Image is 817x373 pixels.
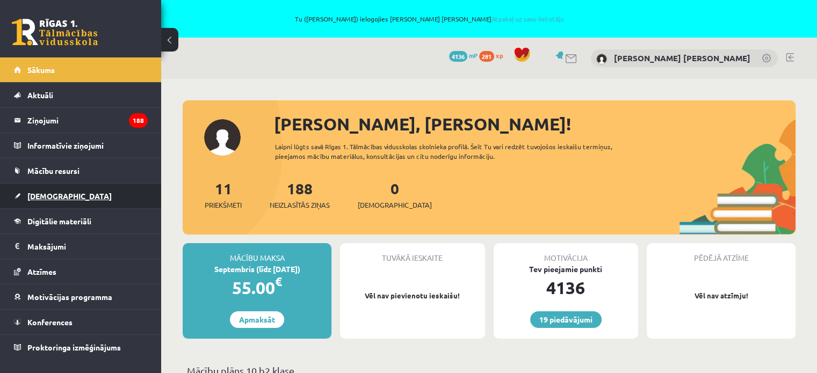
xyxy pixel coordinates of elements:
span: Atzīmes [27,267,56,276]
span: Sākums [27,65,55,75]
a: [DEMOGRAPHIC_DATA] [14,184,148,208]
legend: Maksājumi [27,234,148,259]
a: Sākums [14,57,148,82]
p: Vēl nav pievienotu ieskaišu! [345,290,479,301]
i: 188 [129,113,148,128]
div: Tev pieejamie punkti [494,264,638,275]
a: Proktoringa izmēģinājums [14,335,148,360]
span: Aktuāli [27,90,53,100]
div: Tuvākā ieskaite [340,243,485,264]
div: Motivācija [494,243,638,264]
div: Pēdējā atzīme [647,243,796,264]
span: 4136 [449,51,467,62]
a: 188Neizlasītās ziņas [270,179,330,210]
span: Priekšmeti [205,200,242,210]
span: Tu ([PERSON_NAME]) ielogojies [PERSON_NAME] [PERSON_NAME] [124,16,735,22]
img: Daniels Legzdiņš [596,54,607,64]
a: Maksājumi [14,234,148,259]
span: Konferences [27,317,73,327]
div: 55.00 [183,275,331,301]
a: Motivācijas programma [14,284,148,309]
a: Mācību resursi [14,158,148,183]
a: Ziņojumi188 [14,108,148,133]
span: [DEMOGRAPHIC_DATA] [27,191,112,201]
span: [DEMOGRAPHIC_DATA] [358,200,432,210]
div: Mācību maksa [183,243,331,264]
span: Motivācijas programma [27,292,112,302]
span: 281 [479,51,494,62]
div: [PERSON_NAME], [PERSON_NAME]! [274,111,796,137]
a: Aktuāli [14,83,148,107]
span: Digitālie materiāli [27,216,91,226]
legend: Informatīvie ziņojumi [27,133,148,158]
a: 4136 mP [449,51,478,60]
a: 11Priekšmeti [205,179,242,210]
span: Mācību resursi [27,166,79,175]
span: € [275,274,282,289]
span: Neizlasītās ziņas [270,200,330,210]
span: Proktoringa izmēģinājums [27,342,121,352]
p: Vēl nav atzīmju! [652,290,790,301]
a: Atzīmes [14,259,148,284]
div: Laipni lūgts savā Rīgas 1. Tālmācības vidusskolas skolnieka profilā. Šeit Tu vari redzēt tuvojošo... [275,142,643,161]
a: Konferences [14,310,148,334]
span: mP [469,51,478,60]
a: Atpakaļ uz savu lietotāju [491,14,564,23]
a: 281 xp [479,51,508,60]
a: [PERSON_NAME] [PERSON_NAME] [614,53,750,63]
a: Digitālie materiāli [14,209,148,233]
div: 4136 [494,275,638,301]
a: Rīgas 1. Tālmācības vidusskola [12,19,98,46]
legend: Ziņojumi [27,108,148,133]
a: Apmaksāt [230,311,284,328]
a: 0[DEMOGRAPHIC_DATA] [358,179,432,210]
a: 19 piedāvājumi [530,311,602,328]
span: xp [496,51,503,60]
a: Informatīvie ziņojumi [14,133,148,158]
div: Septembris (līdz [DATE]) [183,264,331,275]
